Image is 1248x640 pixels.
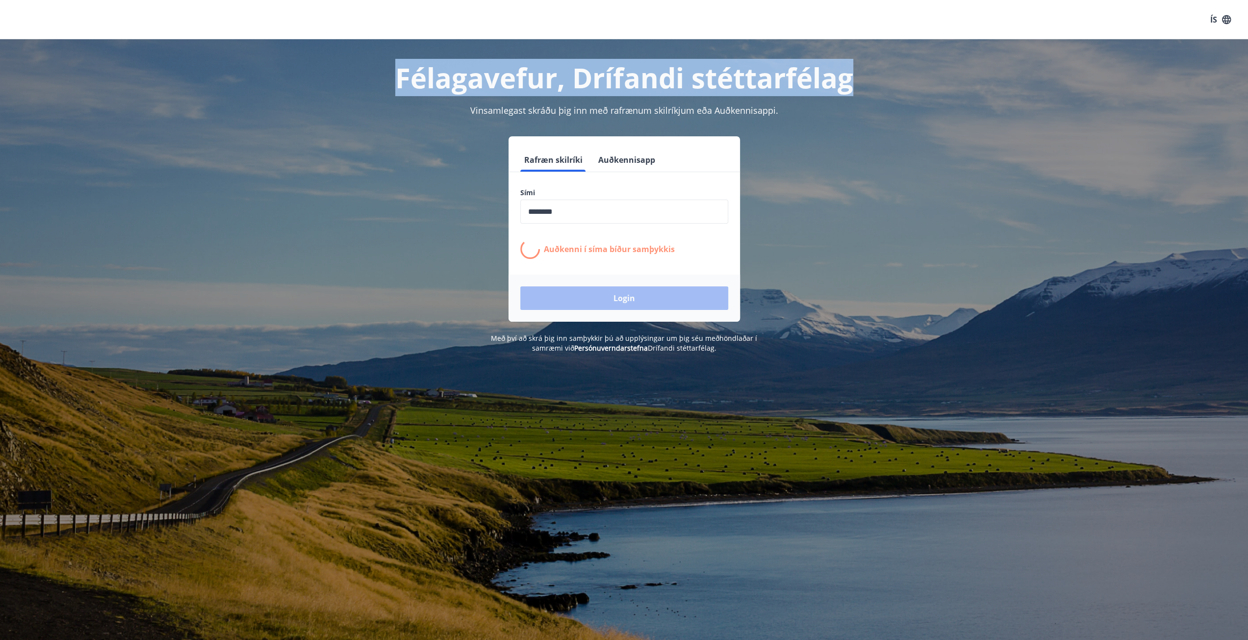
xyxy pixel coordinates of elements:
[520,148,586,172] button: Rafræn skilríki
[491,333,757,353] span: Með því að skrá þig inn samþykkir þú að upplýsingar um þig séu meðhöndlaðar í samræmi við Drífand...
[470,104,778,116] span: Vinsamlegast skráðu þig inn með rafrænum skilríkjum eða Auðkennisappi.
[283,59,966,96] h1: Félagavefur, Drífandi stéttarfélag
[544,244,675,255] p: Auðkenni í síma bíður samþykkis
[520,188,728,198] label: Sími
[594,148,659,172] button: Auðkennisapp
[574,343,648,353] a: Persónuverndarstefna
[1205,11,1236,28] button: ÍS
